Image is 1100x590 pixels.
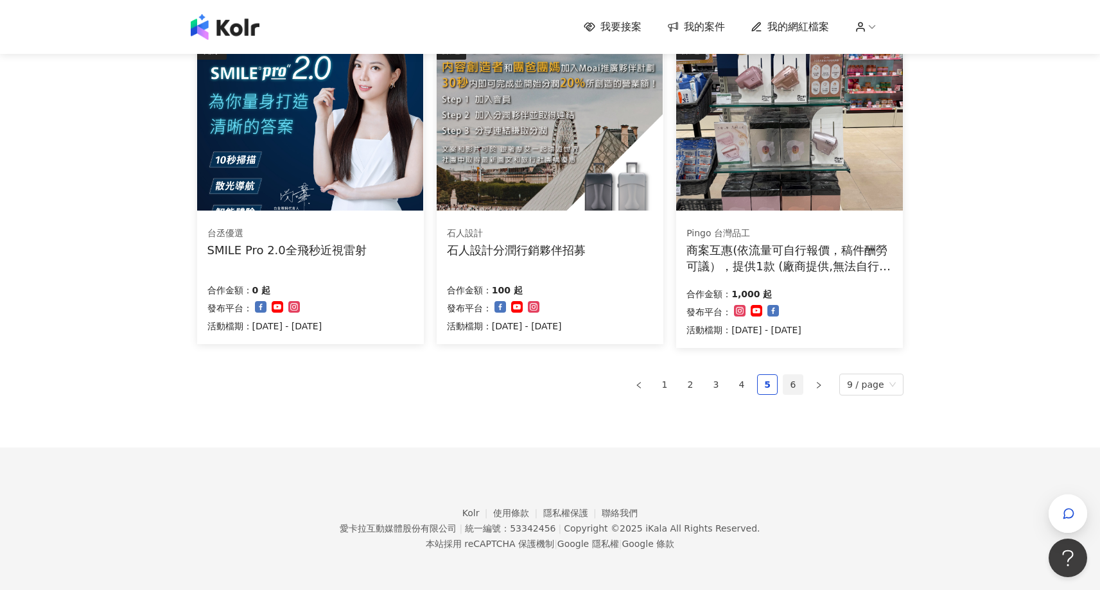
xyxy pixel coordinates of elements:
a: 5 [758,375,777,394]
a: 2 [681,375,700,394]
img: 石人設計行李箱 [437,40,663,211]
span: | [554,539,557,549]
a: 我的案件 [667,20,725,34]
span: | [558,523,561,534]
p: 0 起 [252,282,271,298]
a: 6 [783,375,803,394]
div: 統一編號：53342456 [465,523,555,534]
a: 我要接案 [584,20,642,34]
iframe: Help Scout Beacon - Open [1049,539,1087,577]
li: 5 [757,374,778,395]
p: 發布平台： [207,300,252,316]
li: Next Page [808,374,829,395]
a: Google 條款 [622,539,674,549]
div: 愛卡拉互動媒體股份有限公司 [340,523,457,534]
a: 4 [732,375,751,394]
span: 本站採用 reCAPTCHA 保護機制 [426,536,674,551]
li: 6 [783,374,803,395]
li: 4 [731,374,752,395]
a: 隱私權保護 [543,508,602,518]
span: | [619,539,622,549]
span: 我的網紅檔案 [767,20,829,34]
div: 商案互惠(依流量可自行報價，稿件酬勞可議），提供1款 (廠商提供,無法自行選擇顏色) [686,242,893,274]
p: 活動檔期：[DATE] - [DATE] [686,322,801,338]
img: logo [191,14,259,40]
p: 合作金額： [447,282,492,298]
p: 發布平台： [447,300,492,316]
div: 台丞優選 [207,227,367,240]
a: 使用條款 [493,508,543,518]
p: 合作金額： [207,282,252,298]
div: Pingo 台灣品工 [686,227,892,240]
a: 聯絡我們 [602,508,638,518]
a: iKala [645,523,667,534]
a: 1 [655,375,674,394]
span: 我的案件 [684,20,725,34]
button: right [808,374,829,395]
img: SMILE Pro 2.0全飛秒近視雷射 [197,40,423,211]
span: | [459,523,462,534]
span: left [635,381,643,389]
div: Copyright © 2025 All Rights Reserved. [564,523,760,534]
li: 2 [680,374,701,395]
li: 3 [706,374,726,395]
p: 1,000 起 [731,286,772,302]
a: Kolr [462,508,493,518]
p: 100 起 [492,282,523,298]
li: 1 [654,374,675,395]
p: 活動檔期：[DATE] - [DATE] [207,318,322,334]
button: left [629,374,649,395]
a: 3 [706,375,726,394]
div: 石人設計分潤行銷夥伴招募 [447,242,586,258]
span: 9 / page [847,374,896,395]
p: 活動檔期：[DATE] - [DATE] [447,318,562,334]
li: Previous Page [629,374,649,395]
a: Google 隱私權 [557,539,619,549]
img: Pingo 台灣品工 TRAVEL Qmini 2.0奈米負離子極輕吹風機 [676,40,902,211]
p: 發布平台： [686,304,731,320]
a: 我的網紅檔案 [751,20,829,34]
div: Page Size [839,374,904,395]
p: 合作金額： [686,286,731,302]
span: 我要接案 [600,20,642,34]
div: SMILE Pro 2.0全飛秒近視雷射 [207,242,367,258]
span: right [815,381,823,389]
div: 石人設計 [447,227,586,240]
